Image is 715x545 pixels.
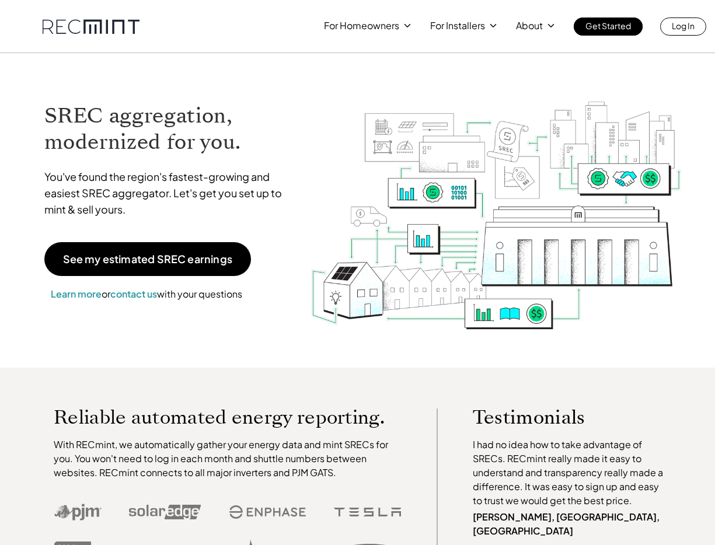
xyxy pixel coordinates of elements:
[44,169,293,218] p: You've found the region's fastest-growing and easiest SREC aggregator. Let's get you set up to mi...
[63,254,232,264] p: See my estimated SREC earnings
[574,18,643,36] a: Get Started
[54,408,402,426] p: Reliable automated energy reporting.
[473,438,669,508] p: I had no idea how to take advantage of SRECs. RECmint really made it easy to understand and trans...
[430,18,485,34] p: For Installers
[473,510,669,538] p: [PERSON_NAME], [GEOGRAPHIC_DATA], [GEOGRAPHIC_DATA]
[516,18,543,34] p: About
[660,18,706,36] a: Log In
[110,288,157,300] a: contact us
[51,288,102,300] a: Learn more
[585,18,631,34] p: Get Started
[672,18,695,34] p: Log In
[44,287,249,302] p: or with your questions
[44,103,293,155] h1: SREC aggregation, modernized for you.
[44,242,251,276] a: See my estimated SREC earnings
[310,71,682,333] img: RECmint value cycle
[54,438,402,480] p: With RECmint, we automatically gather your energy data and mint SRECs for you. You won't need to ...
[473,408,647,426] p: Testimonials
[324,18,399,34] p: For Homeowners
